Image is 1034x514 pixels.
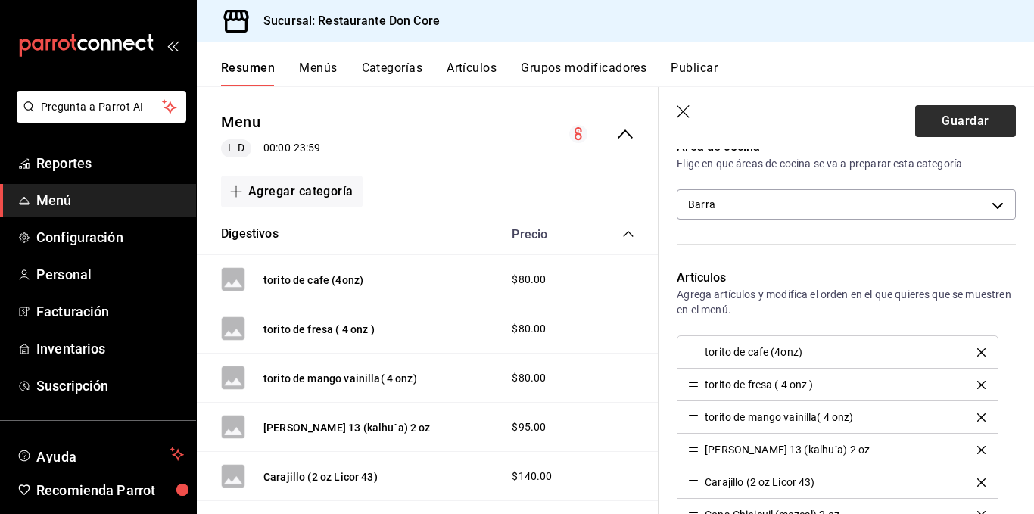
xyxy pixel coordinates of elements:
button: delete [967,381,996,389]
span: Reportes [36,153,184,173]
span: $80.00 [512,272,546,288]
button: Pregunta a Parrot AI [17,91,186,123]
button: Publicar [671,61,718,86]
button: Resumen [221,61,275,86]
p: Agrega artículos y modifica el orden en el que quieres que se muestren en el menú. [677,287,1016,317]
div: [PERSON_NAME] 13 (kalhu´a) 2 oz [705,444,870,455]
button: torito de cafe (4onz) [263,273,363,288]
span: Personal [36,264,184,285]
button: torito de fresa ( 4 onz ) [263,322,375,337]
span: Ayuda [36,445,164,463]
button: Grupos modificadores [521,61,646,86]
span: Facturación [36,301,184,322]
p: Artículos [677,269,1016,287]
div: torito de cafe (4onz) [705,347,802,357]
div: collapse-menu-row [197,99,659,170]
button: Carajillo (2 oz Licor 43) [263,469,378,484]
span: $95.00 [512,419,546,435]
p: Elige en que áreas de cocina se va a preparar esta categoría [677,156,1016,171]
div: Carajillo (2 oz Licor 43) [705,477,814,488]
button: open_drawer_menu [167,39,179,51]
span: Inventarios [36,338,184,359]
div: 00:00 - 23:59 [221,139,320,157]
button: Guardar [915,105,1016,137]
button: Categorías [362,61,423,86]
button: torito de mango vainilla( 4 onz) [263,371,417,386]
button: Menu [221,111,260,133]
span: Pregunta a Parrot AI [41,99,163,115]
button: delete [967,413,996,422]
div: Barra [677,189,1016,220]
span: Suscripción [36,375,184,396]
span: Configuración [36,227,184,248]
span: L-D [222,140,250,156]
button: Artículos [447,61,497,86]
div: torito de mango vainilla( 4 onz) [705,412,853,422]
button: [PERSON_NAME] 13 (kalhu´a) 2 oz [263,420,431,435]
button: Digestivos [221,226,279,243]
span: $80.00 [512,370,546,386]
button: Agregar categoría [221,176,363,207]
a: Pregunta a Parrot AI [11,110,186,126]
button: Menús [299,61,337,86]
button: collapse-category-row [622,228,634,240]
button: delete [967,446,996,454]
button: delete [967,348,996,357]
button: delete [967,478,996,487]
div: Precio [497,227,593,241]
span: $80.00 [512,321,546,337]
span: Menú [36,190,184,210]
span: $140.00 [512,469,552,484]
div: torito de fresa ( 4 onz ) [705,379,813,390]
span: Recomienda Parrot [36,480,184,500]
h3: Sucursal: Restaurante Don Core [251,12,440,30]
div: navigation tabs [221,61,1034,86]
